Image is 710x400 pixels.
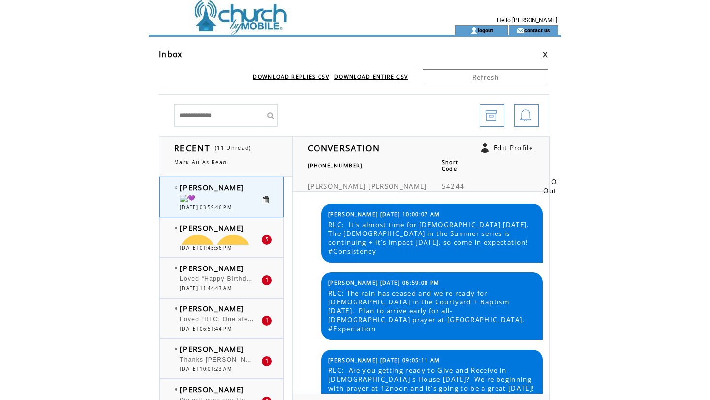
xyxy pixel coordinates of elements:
span: RLC: It's almost time for [DEMOGRAPHIC_DATA] [DATE]. The [DEMOGRAPHIC_DATA] in the Summer series ... [328,220,535,256]
div: 1 [262,275,272,285]
span: [PERSON_NAME] [180,344,244,354]
img: bulletEmpty.png [175,186,177,189]
span: [DATE] 11:44:43 AM [180,285,232,292]
span: [DATE] 10:01:23 AM [180,366,232,372]
span: [PERSON_NAME] [368,182,426,191]
span: [PERSON_NAME] [DATE] 09:05:11 AM [328,357,440,364]
img: bell.png [520,105,532,127]
a: Mark All As Read [174,159,227,166]
span: 54244 [442,182,465,191]
span: Thanks [PERSON_NAME] & First [DEMOGRAPHIC_DATA] Dr [PERSON_NAME] [180,354,436,364]
div: 1 [262,356,272,366]
span: (11 Unread) [215,144,251,151]
img: bulletFull.png [175,227,177,229]
span: RLC: The rain has ceased and we're ready for [DEMOGRAPHIC_DATA] in the Courtyard + Baptism [DATE]... [328,289,535,333]
span: [PERSON_NAME] [DATE] 06:59:08 PM [328,279,440,286]
img: account_icon.gif [470,27,478,34]
a: logout [478,27,493,33]
a: DOWNLOAD ENTIRE CSV [334,73,408,80]
span: [PERSON_NAME] [DATE] 10:00:07 AM [328,211,440,218]
img: 💜 [180,195,196,202]
span: [DATE] 03:59:46 PM [180,204,232,211]
span: Hello [PERSON_NAME] [497,17,557,24]
span: [PERSON_NAME] [308,182,366,191]
a: DOWNLOAD REPLIES CSV [253,73,329,80]
span: RECENT [174,142,210,154]
span: [DATE] 06:51:44 PM [180,326,232,332]
input: Submit [263,104,278,127]
span: [PERSON_NAME] [180,303,244,313]
div: 5 [262,235,272,245]
a: contact us [524,27,550,33]
a: Click to delete these messgaes [261,195,271,204]
a: Refresh [423,69,548,84]
span: [PERSON_NAME] [180,263,244,273]
img: bulletFull.png [175,388,177,391]
div: 1 [262,316,272,326]
span: [PERSON_NAME] [180,223,244,233]
img: 🙏 [180,235,215,270]
img: contact_us_icon.gif [517,27,524,34]
a: Edit Profile [494,143,533,152]
a: Opt Out [543,177,565,195]
span: [PHONE_NUMBER] [308,162,363,169]
img: 🙏 [215,235,251,270]
span: [DATE] 01:45:56 PM [180,245,232,251]
img: archive.png [485,105,497,127]
a: Click to edit user profile [481,143,489,153]
span: CONVERSATION [308,142,380,154]
span: [PERSON_NAME] [180,182,244,192]
span: Short Code [442,159,459,172]
span: Inbox [159,49,183,60]
img: bulletFull.png [175,267,177,269]
img: bulletFull.png [175,307,177,310]
span: [PERSON_NAME] [180,384,244,394]
img: bulletFull.png [175,348,177,350]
